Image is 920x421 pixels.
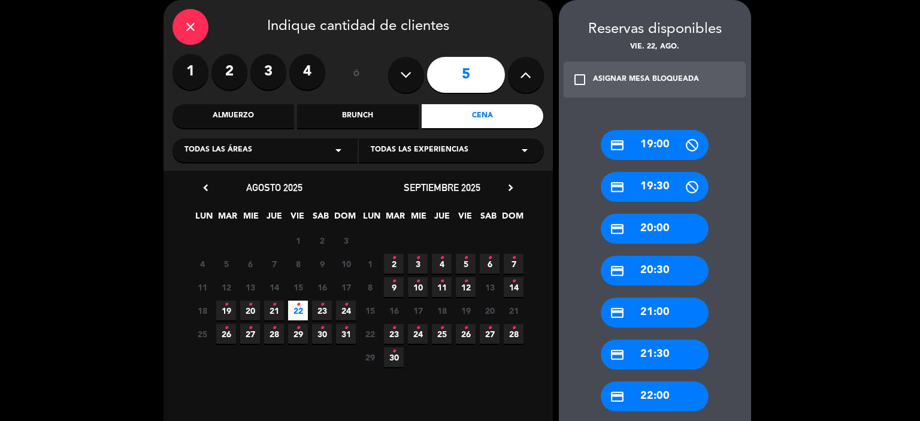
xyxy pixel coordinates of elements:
span: 1 [288,231,308,250]
label: 3 [250,54,286,90]
div: 21:30 [601,340,709,369]
span: 26 [456,324,476,344]
i: • [488,249,492,268]
span: 12 [456,277,476,297]
i: credit_card [610,263,625,278]
i: • [248,295,252,314]
span: 30 [384,347,404,367]
i: • [248,319,252,338]
span: MAR [217,209,237,229]
span: DOM [334,209,354,229]
div: 21:00 [601,298,709,328]
span: SAB [311,209,331,229]
div: ó [337,54,376,96]
span: 9 [384,277,404,297]
span: 17 [408,301,428,320]
span: 3 [408,254,428,274]
span: 2 [312,231,332,250]
i: • [440,272,444,291]
i: • [344,319,348,338]
i: • [416,272,420,291]
span: 16 [312,277,332,297]
span: 10 [336,254,356,274]
i: credit_card [610,138,625,153]
i: • [272,319,276,338]
span: 27 [240,324,260,344]
div: 19:30 [601,172,709,202]
span: 29 [360,347,380,367]
span: 1 [360,254,380,274]
i: • [416,249,420,268]
i: • [224,319,228,338]
span: 14 [264,277,284,297]
i: • [392,342,396,361]
span: 13 [480,277,500,297]
i: • [272,295,276,314]
span: JUE [264,209,284,229]
span: 30 [312,324,332,344]
div: 20:00 [601,214,709,244]
span: 8 [288,254,308,274]
span: septiembre 2025 [404,181,480,193]
span: MIE [241,209,261,229]
span: 17 [336,277,356,297]
span: 23 [312,301,332,320]
span: 20 [240,301,260,320]
div: Indique cantidad de clientes [172,9,544,45]
span: 10 [408,277,428,297]
i: chevron_right [504,181,517,194]
span: 27 [480,324,500,344]
i: credit_card [610,305,625,320]
i: arrow_drop_down [517,143,532,158]
span: 18 [432,301,452,320]
span: 22 [288,301,308,320]
div: 19:00 [601,130,709,160]
span: 21 [264,301,284,320]
span: 12 [216,277,236,297]
span: JUE [432,209,452,229]
span: 7 [504,254,523,274]
span: 6 [480,254,500,274]
span: LUN [362,209,382,229]
span: DOM [502,209,522,229]
span: 23 [384,324,404,344]
div: 20:30 [601,256,709,286]
i: • [512,319,516,338]
i: • [464,249,468,268]
i: check_box_outline_blank [573,72,587,87]
span: 19 [216,301,236,320]
div: Cena [422,104,543,128]
i: • [416,319,420,338]
span: 28 [504,324,523,344]
span: 3 [336,231,356,250]
span: 13 [240,277,260,297]
label: 2 [211,54,247,90]
div: 22:00 [601,381,709,411]
label: 4 [289,54,325,90]
span: 5 [216,254,236,274]
i: arrow_drop_down [331,143,346,158]
span: 25 [192,324,212,344]
i: • [392,272,396,291]
span: 9 [312,254,332,274]
span: Todas las áreas [184,144,252,156]
span: 14 [504,277,523,297]
i: • [440,319,444,338]
i: • [224,295,228,314]
span: 4 [192,254,212,274]
i: credit_card [610,389,625,404]
i: • [344,295,348,314]
div: vie. 22, ago. [559,41,751,53]
i: credit_card [610,347,625,362]
span: 15 [360,301,380,320]
span: SAB [479,209,498,229]
span: 26 [216,324,236,344]
span: 20 [480,301,500,320]
span: 18 [192,301,212,320]
span: 25 [432,324,452,344]
span: 28 [264,324,284,344]
span: agosto 2025 [246,181,302,193]
i: chevron_left [199,181,212,194]
span: 6 [240,254,260,274]
span: 16 [384,301,404,320]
